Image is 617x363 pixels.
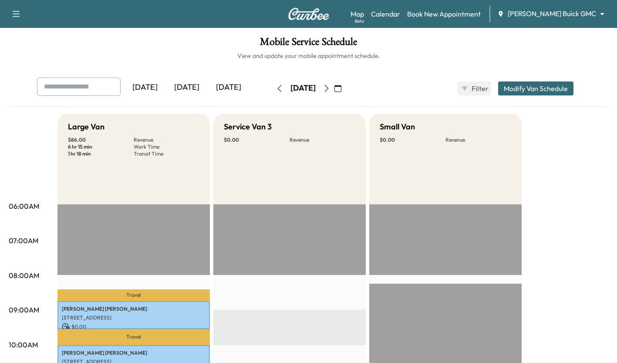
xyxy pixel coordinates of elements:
p: Transit Time [134,150,199,157]
p: $ 86.00 [68,136,134,143]
p: $ 0.00 [62,323,206,331]
p: $ 0.00 [224,136,290,143]
h5: Large Van [68,121,105,133]
h5: Small Van [380,121,415,133]
p: Travel [57,289,210,301]
p: Travel [57,329,210,345]
button: Modify Van Schedule [498,81,573,95]
div: Beta [355,18,364,24]
p: 6 hr 15 min [68,143,134,150]
p: $ 0.00 [380,136,445,143]
img: Curbee Logo [288,8,330,20]
span: Filter [472,83,487,94]
p: [PERSON_NAME] [PERSON_NAME] [62,349,206,356]
p: 10:00AM [9,339,38,350]
p: 08:00AM [9,270,39,281]
p: 07:00AM [9,235,38,246]
button: Filter [457,81,491,95]
div: [DATE] [166,78,208,98]
div: [DATE] [124,78,166,98]
a: Book New Appointment [407,9,481,19]
p: 09:00AM [9,305,39,315]
h6: View and update your mobile appointment schedule. [9,51,608,60]
span: [PERSON_NAME] Buick GMC [508,9,596,19]
h1: Mobile Service Schedule [9,37,608,51]
div: [DATE] [208,78,249,98]
p: 06:00AM [9,201,39,211]
a: MapBeta [351,9,364,19]
p: 1 hr 18 min [68,150,134,157]
p: [PERSON_NAME] [PERSON_NAME] [62,305,206,312]
p: Revenue [290,136,355,143]
p: [STREET_ADDRESS] [62,314,206,321]
div: [DATE] [290,83,316,94]
p: Revenue [134,136,199,143]
a: Calendar [371,9,400,19]
p: Work Time [134,143,199,150]
p: Revenue [445,136,511,143]
h5: Service Van 3 [224,121,272,133]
